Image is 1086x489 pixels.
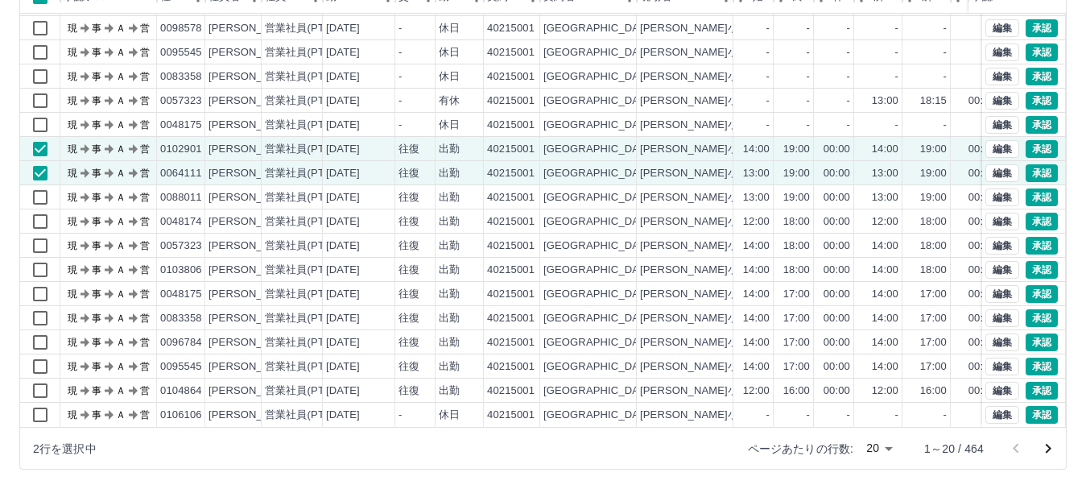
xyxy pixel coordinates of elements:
[398,287,419,302] div: 往復
[847,69,850,85] div: -
[160,166,202,181] div: 0064111
[968,311,995,326] div: 00:00
[68,95,77,106] text: 現
[847,45,850,60] div: -
[140,192,150,203] text: 営
[783,311,810,326] div: 17:00
[487,45,535,60] div: 40215001
[140,119,150,131] text: 営
[265,45,349,60] div: 営業社員(PT契約)
[968,238,995,254] div: 00:00
[487,166,535,181] div: 40215001
[783,142,810,157] div: 19:00
[640,93,865,109] div: [PERSON_NAME]小学校 放課後キッズクラブ
[968,190,995,205] div: 00:00
[487,21,535,36] div: 40215001
[209,335,296,350] div: [PERSON_NAME]
[640,335,865,350] div: [PERSON_NAME]小学校 放課後キッズクラブ
[847,118,850,133] div: -
[783,190,810,205] div: 19:00
[439,214,460,230] div: 出勤
[326,69,360,85] div: [DATE]
[326,214,360,230] div: [DATE]
[265,190,349,205] div: 営業社員(PT契約)
[872,166,898,181] div: 13:00
[783,263,810,278] div: 18:00
[209,359,296,375] div: [PERSON_NAME]
[68,240,77,251] text: 現
[807,45,810,60] div: -
[1026,382,1058,400] button: 承認
[1026,237,1058,255] button: 承認
[766,69,770,85] div: -
[116,71,126,82] text: Ａ
[140,288,150,300] text: 営
[92,337,101,348] text: 事
[944,69,947,85] div: -
[543,166,654,181] div: [GEOGRAPHIC_DATA]
[783,287,810,302] div: 17:00
[920,142,947,157] div: 19:00
[439,93,460,109] div: 有休
[847,21,850,36] div: -
[920,166,947,181] div: 19:00
[1026,213,1058,230] button: 承認
[398,118,402,133] div: -
[116,119,126,131] text: Ａ
[968,93,995,109] div: 00:00
[640,287,865,302] div: [PERSON_NAME]小学校 放課後キッズクラブ
[640,118,865,133] div: [PERSON_NAME]小学校 放課後キッズクラブ
[398,69,402,85] div: -
[824,238,850,254] div: 00:00
[743,335,770,350] div: 14:00
[640,142,865,157] div: [PERSON_NAME]小学校 放課後キッズクラブ
[985,358,1019,375] button: 編集
[783,335,810,350] div: 17:00
[160,335,202,350] div: 0096784
[824,214,850,230] div: 00:00
[398,335,419,350] div: 往復
[439,190,460,205] div: 出勤
[1032,433,1064,465] button: 次のページへ
[140,264,150,276] text: 営
[807,21,810,36] div: -
[1026,68,1058,85] button: 承認
[920,214,947,230] div: 18:00
[766,118,770,133] div: -
[439,69,460,85] div: 休日
[160,142,202,157] div: 0102901
[543,214,654,230] div: [GEOGRAPHIC_DATA]
[92,71,101,82] text: 事
[326,311,360,326] div: [DATE]
[209,21,296,36] div: [PERSON_NAME]
[872,190,898,205] div: 13:00
[487,335,535,350] div: 40215001
[326,45,360,60] div: [DATE]
[209,287,296,302] div: [PERSON_NAME]
[265,214,349,230] div: 営業社員(PT契約)
[985,285,1019,303] button: 編集
[160,238,202,254] div: 0057323
[116,95,126,106] text: Ａ
[265,142,349,157] div: 営業社員(PT契約)
[872,142,898,157] div: 14:00
[783,214,810,230] div: 18:00
[160,263,202,278] div: 0103806
[92,168,101,179] text: 事
[116,192,126,203] text: Ａ
[1026,44,1058,61] button: 承認
[543,335,654,350] div: [GEOGRAPHIC_DATA]
[92,288,101,300] text: 事
[1026,164,1058,182] button: 承認
[985,140,1019,158] button: 編集
[985,382,1019,400] button: 編集
[743,238,770,254] div: 14:00
[968,142,995,157] div: 00:00
[68,47,77,58] text: 現
[160,287,202,302] div: 0048175
[968,214,995,230] div: 00:00
[209,214,296,230] div: [PERSON_NAME]
[968,166,995,181] div: 00:00
[640,263,865,278] div: [PERSON_NAME]小学校 放課後キッズクラブ
[1026,309,1058,327] button: 承認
